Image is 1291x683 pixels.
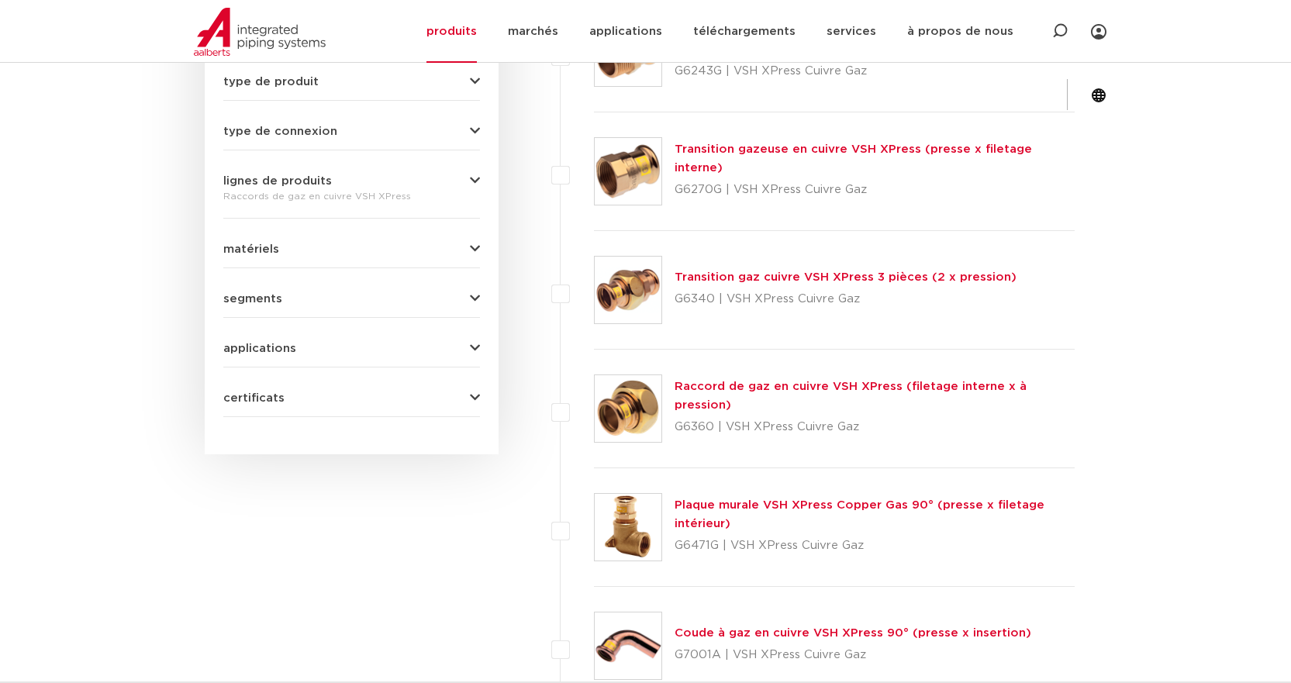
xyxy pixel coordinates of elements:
[675,143,1032,174] a: Transition gazeuse en cuivre VSH XPress (presse x filetage interne)
[675,540,864,551] font: G6471G | VSH XPress Cuivre Gaz
[595,494,661,561] img: Vignette pour plaque murale VSH XPress Copper Gas 90° (presse x filetage interne)
[675,293,860,305] font: G6340 | VSH XPress Cuivre Gaz
[223,392,480,404] button: certificats
[223,392,285,404] font: certificats
[595,138,661,205] img: Vignette pour VSH XPress Copper Gas Transition (presse x filetage interne)
[675,421,859,433] font: G6360 | VSH XPress Cuivre Gaz
[595,612,661,679] img: Vignette pour Coude à gaz en cuivre VSH XPress 90° (appuyer x insérer)
[223,293,480,305] button: segments
[223,243,279,255] font: matériels
[675,271,1017,283] a: Transition gaz cuivre VSH XPress 3 pièces (2 x pression)
[223,126,337,137] font: type de connexion
[223,126,480,137] button: type de connexion
[693,26,796,37] font: téléchargements
[675,184,867,195] font: G6270G | VSH XPress Cuivre Gaz
[223,293,282,305] font: segments
[223,175,480,187] button: lignes de produits
[223,243,480,255] button: matériels
[675,627,1031,639] a: Coude à gaz en cuivre VSH XPress 90° (presse x insertion)
[827,26,876,37] font: services
[595,375,661,442] img: Miniature pour raccord de gaz en cuivre VSH XPress (filetage interne x)
[223,175,332,187] font: lignes de produits
[426,26,477,37] font: produits
[223,191,411,201] font: Raccords de gaz en cuivre VSH XPress
[595,257,661,323] img: Miniature pour la transition VSH XPress Copper Gas 3 pièces (2 x pressions)
[675,649,866,661] font: G7001A | VSH XPress Cuivre Gaz
[223,343,480,354] button: applications
[907,26,1013,37] font: à propos de nous
[675,381,1027,411] a: Raccord de gaz en cuivre VSH XPress (filetage interne x à pression)
[675,499,1044,529] a: Plaque murale VSH XPress Copper Gas 90° (presse x filetage intérieur)
[223,343,296,354] font: applications
[508,26,558,37] font: marchés
[589,26,662,37] font: applications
